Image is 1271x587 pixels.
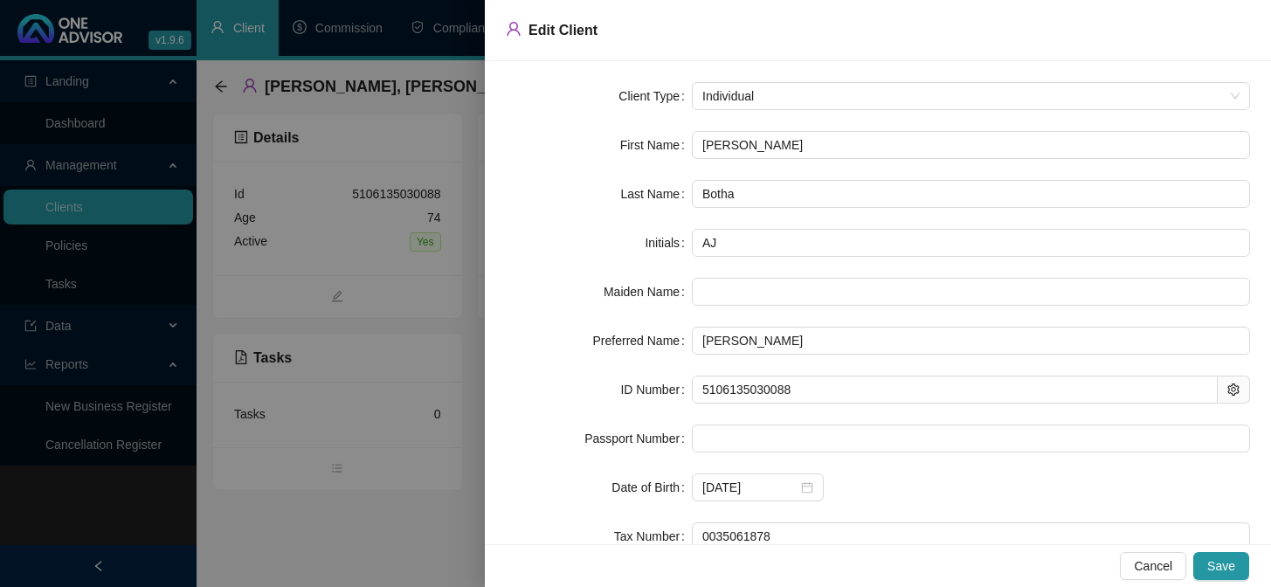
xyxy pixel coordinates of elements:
[1120,552,1186,580] button: Cancel
[618,82,692,110] label: Client Type
[645,229,692,257] label: Initials
[1134,556,1172,576] span: Cancel
[604,278,692,306] label: Maiden Name
[702,83,1240,109] span: Individual
[620,131,692,159] label: First Name
[614,522,692,550] label: Tax Number
[528,23,598,38] span: Edit Client
[584,425,692,452] label: Passport Number
[593,327,692,355] label: Preferred Name
[506,21,522,37] span: user
[611,473,692,501] label: Date of Birth
[1227,383,1240,396] span: setting
[620,376,692,404] label: ID Number
[620,180,692,208] label: Last Name
[1193,552,1249,580] button: Save
[1207,556,1235,576] span: Save
[702,478,798,497] input: Select date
